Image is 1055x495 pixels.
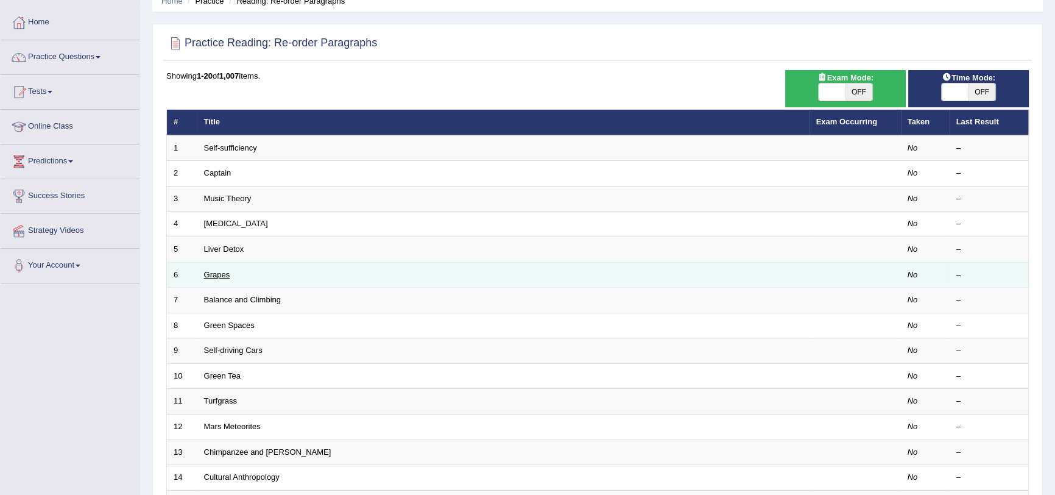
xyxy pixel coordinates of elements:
div: – [956,143,1022,154]
em: No [908,472,918,482]
em: No [908,219,918,228]
em: No [908,321,918,330]
div: – [956,244,1022,255]
a: Self-sufficiency [204,143,257,152]
th: Last Result [950,110,1029,135]
div: Showing of items. [166,70,1029,82]
em: No [908,168,918,177]
div: – [956,294,1022,306]
a: Exam Occurring [816,117,877,126]
div: – [956,218,1022,230]
a: Green Spaces [204,321,255,330]
td: 8 [167,313,197,338]
td: 2 [167,161,197,187]
em: No [908,295,918,304]
td: 12 [167,414,197,440]
td: 10 [167,363,197,389]
td: 7 [167,288,197,313]
div: – [956,269,1022,281]
a: Self-driving Cars [204,346,263,355]
span: Time Mode: [937,71,1000,84]
a: Grapes [204,270,230,279]
em: No [908,447,918,457]
th: Title [197,110,810,135]
a: Liver Detox [204,244,244,254]
a: Cultural Anthropology [204,472,280,482]
h2: Practice Reading: Re-order Paragraphs [166,34,377,52]
a: [MEDICAL_DATA] [204,219,268,228]
a: Practice Questions [1,40,139,71]
em: No [908,422,918,431]
em: No [908,143,918,152]
b: 1,007 [219,71,239,80]
td: 5 [167,237,197,263]
div: – [956,421,1022,433]
td: 3 [167,186,197,212]
a: Online Class [1,110,139,140]
span: OFF [969,84,995,101]
a: Success Stories [1,179,139,210]
a: Chimpanzee and [PERSON_NAME] [204,447,331,457]
a: Home [1,5,139,36]
em: No [908,396,918,405]
em: No [908,244,918,254]
td: 14 [167,465,197,491]
span: Exam Mode: [812,71,878,84]
th: # [167,110,197,135]
td: 11 [167,389,197,415]
em: No [908,194,918,203]
div: – [956,447,1022,458]
td: 13 [167,440,197,465]
div: – [956,472,1022,483]
div: – [956,371,1022,382]
td: 9 [167,338,197,364]
em: No [908,371,918,380]
a: Balance and Climbing [204,295,281,304]
em: No [908,346,918,355]
a: Mars Meteorites [204,422,261,431]
a: Tests [1,75,139,105]
td: 6 [167,262,197,288]
b: 1-20 [197,71,213,80]
a: Turfgrass [204,396,237,405]
a: Music Theory [204,194,252,203]
a: Green Tea [204,371,241,380]
div: – [956,193,1022,205]
div: Show exams occurring in exams [785,70,906,107]
th: Taken [901,110,950,135]
div: – [956,396,1022,407]
div: – [956,320,1022,332]
a: Strategy Videos [1,214,139,244]
span: OFF [845,84,872,101]
a: Captain [204,168,231,177]
div: – [956,168,1022,179]
a: Your Account [1,249,139,279]
a: Predictions [1,144,139,175]
td: 4 [167,212,197,237]
em: No [908,270,918,279]
td: 1 [167,135,197,161]
div: – [956,345,1022,357]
